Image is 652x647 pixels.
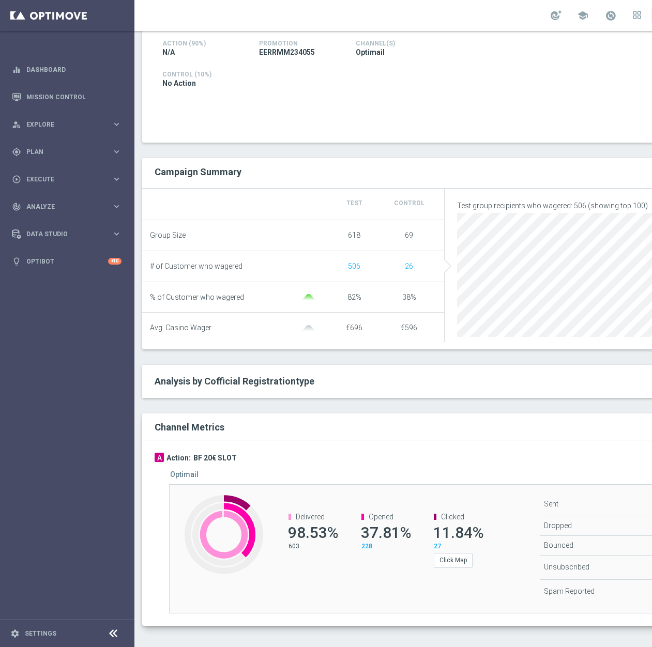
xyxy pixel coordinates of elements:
[155,422,224,433] h2: Channel Metrics
[544,563,589,571] span: Unsubscribed
[150,323,211,332] span: Avg. Casino Wager
[26,248,108,275] a: Optibot
[298,325,319,332] img: gaussianGrey.svg
[10,629,20,638] i: settings
[112,202,122,211] i: keyboard_arrow_right
[289,542,335,550] p: 603
[12,65,21,74] i: equalizer
[356,40,437,47] h4: Channel(s)
[361,523,411,542] span: 37.81%
[348,262,360,270] span: Show unique customers
[26,121,112,128] span: Explore
[12,202,21,211] i: track_changes
[441,513,464,521] span: Clicked
[11,257,122,266] button: lightbulb Optibot +10
[26,149,112,155] span: Plan
[361,543,372,550] span: 228
[193,453,237,463] h3: BF 20€ SLOT
[12,202,112,211] div: Analyze
[12,229,112,239] div: Data Studio
[346,323,362,332] span: €696
[544,521,572,530] span: Dropped
[11,120,122,129] button: person_search Explore keyboard_arrow_right
[12,120,112,129] div: Explore
[401,323,417,332] span: €596
[112,229,122,239] i: keyboard_arrow_right
[11,230,122,238] button: Data Studio keyboard_arrow_right
[544,500,558,508] span: Sent
[162,71,534,78] h4: Control (10%)
[11,93,122,101] button: Mission Control
[348,231,360,239] span: 618
[12,257,21,266] i: lightbulb
[155,166,241,177] h2: Campaign Summary
[12,56,122,83] div: Dashboard
[26,231,112,237] span: Data Studio
[394,199,424,207] span: Control
[288,523,338,542] span: 98.53%
[12,147,112,157] div: Plan
[12,120,21,129] i: person_search
[11,203,122,211] button: track_changes Analyze keyboard_arrow_right
[150,262,242,271] span: # of Customer who wagered
[369,513,393,521] span: Opened
[296,513,325,521] span: Delivered
[26,204,112,210] span: Analyze
[112,174,122,184] i: keyboard_arrow_right
[434,543,441,550] span: 27
[12,147,21,157] i: gps_fixed
[259,48,315,57] span: EERRMM234055
[150,293,244,302] span: % of Customer who wagered
[577,10,588,21] span: school
[11,175,122,183] button: play_circle_outline Execute keyboard_arrow_right
[112,119,122,129] i: keyboard_arrow_right
[12,175,21,184] i: play_circle_outline
[298,294,319,301] img: gaussianGreen.svg
[12,83,122,111] div: Mission Control
[108,258,122,265] div: +10
[162,48,175,57] span: N/A
[26,176,112,182] span: Execute
[112,147,122,157] i: keyboard_arrow_right
[544,541,573,549] span: Bounced
[434,553,473,567] button: Click Map
[155,376,314,387] span: Analysis by Cofficial Registrationtype
[356,48,385,57] span: Optimail
[26,56,122,83] a: Dashboard
[12,248,122,275] div: Optibot
[433,523,483,542] span: 11.84%
[544,587,595,595] span: Spam Reported
[170,470,199,479] h5: Optimail
[12,175,112,184] div: Execute
[25,630,56,637] a: Settings
[166,453,191,463] h3: Action:
[259,40,340,47] h4: Promotion
[11,148,122,156] button: gps_fixed Plan keyboard_arrow_right
[347,293,361,301] span: 82%
[162,40,244,47] h4: Action (90%)
[405,231,413,239] span: 69
[26,83,122,111] a: Mission Control
[402,293,416,301] span: 38%
[11,66,122,74] button: equalizer Dashboard
[346,199,362,207] span: Test
[155,453,164,462] div: A
[150,231,186,240] span: Group Size
[405,262,413,270] span: Show unique customers
[162,79,196,88] span: No Action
